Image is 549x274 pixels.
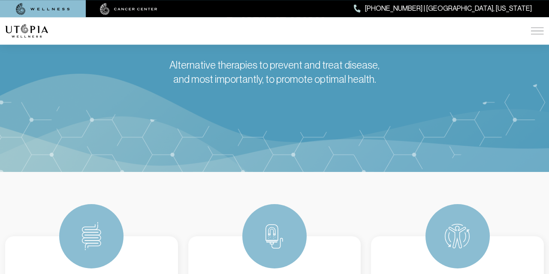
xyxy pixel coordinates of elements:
[531,27,544,34] img: icon-hamburger
[354,3,532,14] a: [PHONE_NUMBER] | [GEOGRAPHIC_DATA], [US_STATE]
[81,222,101,250] img: icon
[5,24,48,38] img: logo
[16,3,70,15] img: wellness
[445,224,470,249] img: icon
[168,58,381,86] h2: Alternative therapies to prevent and treat disease, and most importantly, to promote optimal health.
[100,3,157,15] img: cancer center
[365,3,532,14] span: [PHONE_NUMBER] | [GEOGRAPHIC_DATA], [US_STATE]
[265,224,283,249] img: icon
